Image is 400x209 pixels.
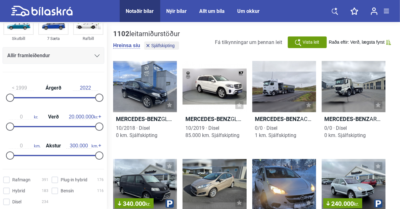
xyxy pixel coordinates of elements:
[329,40,385,45] span: Raða eftir: Verð, lægsta fyrst
[42,177,48,183] span: 391
[374,200,382,208] img: parking.png
[183,61,246,146] a: Mercedes-BenzGLS 350 D 4MATIC10/2019 · Dísel85.000 km. Sjálfskipting
[326,201,359,207] span: 240.000
[42,188,48,194] span: 183
[325,125,366,138] span: 0/0 · Dísel 0 km. Sjálfskipting
[166,200,174,208] img: parking.png
[185,116,231,122] b: Mercedes-Benz
[126,8,154,14] a: Notaðir bílar
[255,125,297,138] span: 0/0 · Dísel 1 km. Sjálfskipting
[61,188,74,194] span: Bensín
[12,199,21,205] span: Dísel
[61,177,87,183] span: Plug-in hybrid
[151,43,175,48] span: Sjálfskipting
[97,188,104,194] span: 116
[144,41,179,50] button: Sjálfskipting
[7,51,50,60] span: Allir framleiðendur
[38,35,68,42] div: 7 Sæta
[3,35,34,42] div: Skutbíll
[118,201,151,207] span: 340.000
[44,143,63,148] span: Akstur
[9,143,41,149] span: km.
[97,177,104,183] span: 176
[255,116,300,122] b: Mercedes-Benz
[322,61,386,146] a: Mercedes-BenzAROCS 40510/0 · Dísel0 km. Sjálfskipting
[9,114,38,120] span: kr.
[116,116,161,122] b: Mercedes-Benz
[252,115,316,123] h2: ACTROS
[371,7,378,15] img: user-login.svg
[303,39,319,46] span: Vista leit
[113,30,129,38] b: 1102
[354,201,359,207] span: kr.
[116,125,157,138] span: 10/2018 · Dísel 0 km. Sjálfskipting
[145,201,151,207] span: kr.
[12,188,25,194] span: Hybrid
[42,199,48,205] span: 234
[113,30,181,38] div: leitarniðurstöður
[183,115,246,123] h2: GLS 350 D 4MATIC
[322,115,386,123] h2: AROCS 4051
[12,177,30,183] span: Rafmagn
[69,114,98,120] span: kr.
[167,8,187,14] a: Nýir bílar
[215,39,282,45] span: Fá tilkynningar um þennan leit
[325,116,370,122] b: Mercedes-Benz
[47,114,60,119] span: Verð
[113,115,177,123] h2: GLE 350 D 4MATIC
[44,85,63,91] span: Árgerð
[252,61,316,146] a: Mercedes-BenzACTROS0/0 · Dísel1 km. Sjálfskipting
[185,125,239,138] span: 10/2019 · Dísel 85.000 km. Sjálfskipting
[66,143,98,149] span: km.
[329,40,391,45] button: Raða eftir: Verð, lægsta fyrst
[238,8,260,14] a: Um okkur
[73,35,103,42] div: Rafbíll
[113,61,177,146] a: Mercedes-BenzGLE 350 D 4MATIC10/2018 · Dísel0 km. Sjálfskipting
[113,42,140,49] button: Hreinsa síu
[200,8,225,14] a: Allt um bíla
